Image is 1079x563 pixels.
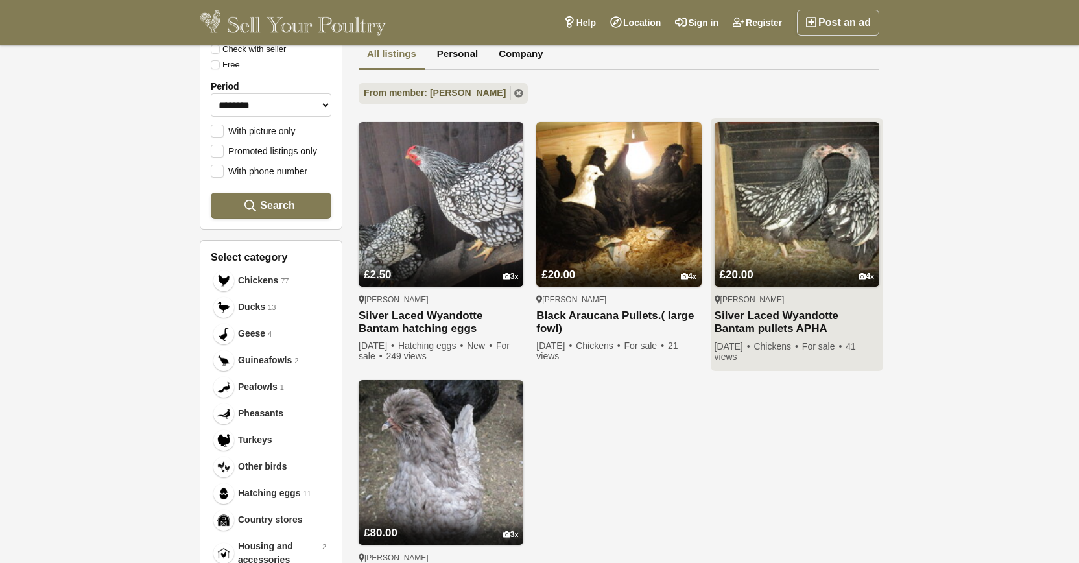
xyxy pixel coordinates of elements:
span: Peafowls [238,380,278,394]
span: £80.00 [364,527,397,539]
span: [DATE] [359,341,396,351]
span: Chickens [238,274,278,287]
a: Ducks Ducks 13 [211,294,331,320]
em: 2 [322,542,326,553]
label: Promoted listings only [211,145,317,156]
a: Peafowls Peafowls 1 [211,374,331,400]
em: 77 [281,276,289,287]
img: Silver Laced Wyandotte Bantam pullets APHA Registered. [715,122,879,287]
label: Free [211,60,240,69]
a: From member: [PERSON_NAME] [359,83,528,104]
span: Country stores [238,513,303,527]
img: Black Araucana Pullets.( large fowl) [536,122,701,287]
img: Pheasants [217,407,230,420]
img: Geese [217,328,230,341]
label: With phone number [211,165,307,176]
img: Housing and accessories [217,547,230,560]
a: Personal [429,40,486,70]
span: £20.00 [541,269,575,281]
a: £80.00 3 [359,502,523,545]
img: Silver Laced Wyandotte Bantam hatching eggs [359,122,523,287]
a: Location [603,10,668,36]
span: Pheasants [238,407,283,420]
img: Trio, Black Araucana cockerel, 2 blue Araucana pullets ( Large Fowl) [359,380,523,545]
a: Help [556,10,603,36]
a: Chickens Chickens 77 [211,267,331,294]
a: Other birds Other birds [211,453,331,480]
a: Hatching eggs Hatching eggs 11 [211,480,331,507]
span: Other birds [238,460,287,473]
a: Company [490,40,551,70]
div: [PERSON_NAME] [359,294,523,305]
a: Geese Geese 4 [211,320,331,347]
a: Post an ad [797,10,879,36]
span: 21 views [536,341,678,361]
span: 41 views [715,341,856,362]
label: Check with seller [211,45,286,54]
button: Search [211,193,331,219]
span: For sale [624,341,665,351]
span: For sale [359,341,510,361]
a: Black Araucana Pullets.( large fowl) [536,309,701,335]
div: [PERSON_NAME] [536,294,701,305]
a: Silver Laced Wyandotte Bantam pullets APHA Registered. [715,309,879,336]
img: Chickens [217,274,230,287]
img: Sell Your Poultry [200,10,386,36]
span: £2.50 [364,269,392,281]
a: Silver Laced Wyandotte Bantam hatching eggs [359,309,523,335]
em: 13 [268,302,276,313]
a: £20.00 4 [536,244,701,287]
img: Hatching eggs [217,487,230,500]
a: Sign in [668,10,726,36]
span: £20.00 [720,269,753,281]
em: 2 [294,355,298,366]
div: [PERSON_NAME] [359,553,523,563]
div: 4 [681,272,696,281]
span: Search [260,199,294,211]
label: With picture only [211,125,295,136]
h3: Select category [211,251,331,263]
span: For sale [802,341,843,352]
em: 4 [268,329,272,340]
div: 3 [503,272,519,281]
a: Country stores Country stores [211,507,331,533]
span: Guineafowls [238,353,292,367]
em: 11 [303,488,311,499]
span: Ducks [238,300,265,314]
span: 249 views [386,351,426,361]
a: Pheasants Pheasants [211,400,331,427]
span: Chickens [753,341,800,352]
span: Hatching eggs [238,486,300,500]
a: Turkeys Turkeys [211,427,331,453]
div: 3 [503,530,519,540]
span: Hatching eggs [398,341,464,351]
a: £2.50 3 [359,244,523,287]
label: Period [211,81,331,91]
span: Chickens [576,341,622,351]
img: Country stores [217,514,230,527]
img: Turkeys [217,434,230,447]
a: Register [726,10,789,36]
img: Guineafowls [217,354,230,367]
div: [PERSON_NAME] [715,294,879,305]
em: 1 [280,382,284,393]
div: 4 [859,272,874,281]
a: Guineafowls Guineafowls 2 [211,347,331,374]
span: Geese [238,327,265,341]
img: Peafowls [217,381,230,394]
img: Ducks [217,301,230,314]
span: New [467,341,493,351]
a: £20.00 4 [715,244,879,287]
span: [DATE] [536,341,573,351]
a: All listings [359,40,425,70]
span: Turkeys [238,433,272,447]
span: [DATE] [715,341,752,352]
img: Other birds [217,461,230,473]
